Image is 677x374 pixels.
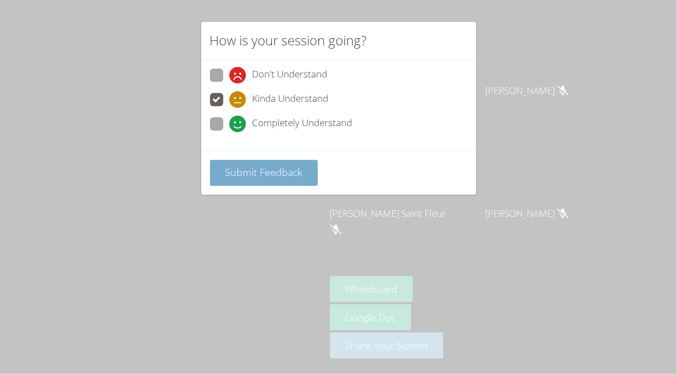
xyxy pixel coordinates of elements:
[253,91,329,108] span: Kinda Understand
[225,165,302,179] span: Submit Feedback
[253,116,353,132] span: Completely Understand
[210,160,318,186] button: Submit Feedback
[253,67,328,84] span: Don't Understand
[210,30,367,50] h2: How is your session going?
